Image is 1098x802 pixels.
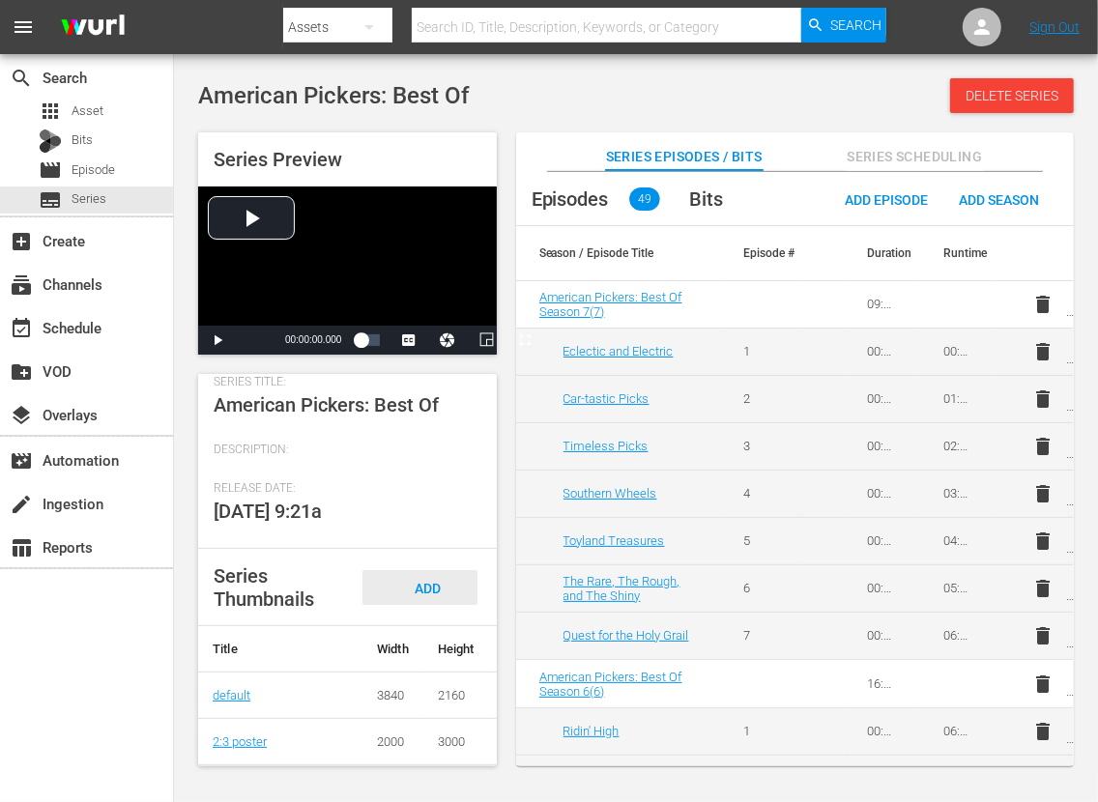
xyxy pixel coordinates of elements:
img: ans4CAIJ8jUAAAAAAAAAAAAAAAAAAAAAAAAgQb4GAAAAAAAAAAAAAAAAAAAAAAAAJMjXAAAAAAAAAAAAAAAAAAAAAAAAgAT5G... [46,5,139,50]
td: 7 [720,612,796,659]
button: delete [1021,471,1067,517]
button: Delete Series [950,78,1074,113]
span: menu [12,15,35,39]
span: American Pickers: Best Of [198,82,469,109]
span: VOD [10,360,33,384]
td: 00:51:20.083 [844,564,920,612]
span: Series [72,189,106,209]
a: Timeless Picks [563,439,649,453]
td: 2 [720,375,796,422]
th: Episode # [720,226,796,280]
a: Car-tastic Picks [563,391,650,406]
span: delete [1032,293,1055,316]
a: Sign Out [1029,19,1080,35]
span: Asset [72,101,103,121]
td: 06:00:20.438 [920,612,997,659]
button: delete [1021,708,1067,755]
td: 00:51:41.482 [844,517,920,564]
td: 03:25:34.369 [920,470,997,517]
span: Channels [10,273,33,297]
td: 07:43:23.950 [920,755,997,802]
span: Asset [39,100,62,123]
button: Fullscreen [506,326,544,355]
div: Bits [39,129,62,153]
span: Search [10,67,33,90]
td: 04:17:15.851 [920,517,997,564]
button: Picture-in-Picture [467,326,506,355]
button: delete [1021,518,1067,564]
button: delete [1021,565,1067,612]
span: American Pickers: Best Of Season 6 ( 6 ) [539,670,682,699]
span: Episode [39,158,62,182]
th: Title [198,626,362,673]
a: American Pickers: Best Of Season 7(7) [539,290,682,319]
td: 2000 [362,719,423,765]
span: Series [39,188,62,212]
td: 1 [720,328,796,375]
a: Quest for the Holy Grail [563,628,689,643]
th: Duration [844,226,920,280]
td: 6 [720,564,796,612]
span: Delete Series [950,88,1074,103]
td: 02:33:40.451 [920,422,997,470]
td: 16:14:20.416 [844,661,920,708]
button: Add Season [943,182,1055,216]
span: Create [10,230,33,253]
td: 5 [720,517,796,564]
span: 00:00:00.000 [285,334,341,345]
span: Release Date: [214,481,472,497]
td: .JPG [489,673,546,719]
span: American Pickers: Best Of [214,393,439,416]
a: The Rare, The Rough, and The Shiny [563,574,680,603]
button: Add Thumbnail [362,570,477,605]
a: Southern Wheels [563,486,657,501]
span: Add Thumbnail [373,581,466,632]
th: Height [423,626,489,673]
span: Series Preview [214,148,342,171]
th: Runtime [920,226,997,280]
a: 2:3 poster [213,734,267,749]
span: delete [1032,530,1055,553]
span: Episodes [532,187,609,211]
td: 00:51:24.265 [844,422,920,470]
button: Jump To Time [428,326,467,355]
span: delete [1032,673,1055,696]
span: Series Title: [214,375,472,390]
span: delete [1032,340,1055,363]
a: American Pickers: Best Of Season 6(6) [539,670,682,699]
span: Schedule [10,317,33,340]
td: 01:42:16.186 [920,375,997,422]
td: 06:50:59.205 [920,707,997,755]
div: Progress Bar [361,334,380,346]
td: 2 [720,755,796,802]
span: delete [1032,482,1055,505]
th: Season / Episode Title [516,226,721,280]
td: 1 [720,707,796,755]
span: Automation [10,449,33,473]
button: Captions [390,326,428,355]
span: Episode [72,160,115,180]
span: Bits [690,187,724,211]
a: Eclectic and Electric [563,344,674,358]
td: 00:51:47.923 [844,328,920,375]
span: [DATE] 9:21a [214,500,322,523]
span: delete [1032,435,1055,458]
span: Overlays [10,404,33,427]
div: Video Player [198,186,497,355]
a: Toyland Treasures [563,533,665,548]
td: 09:26:36.880 [844,281,920,329]
td: 00:51:47.923 [920,328,997,375]
th: Type [489,626,546,673]
button: delete [1021,613,1067,659]
button: delete [1021,376,1067,422]
a: default [213,688,250,702]
td: .JPG [489,719,546,765]
td: 3 [720,422,796,470]
span: Reports [10,536,33,559]
td: 4 [720,470,796,517]
span: Series Episodes / Bits [606,145,763,169]
span: Series Scheduling [846,145,984,169]
td: 3840 [362,673,423,719]
td: 3000 [423,719,489,765]
button: Add Episode [829,182,943,216]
